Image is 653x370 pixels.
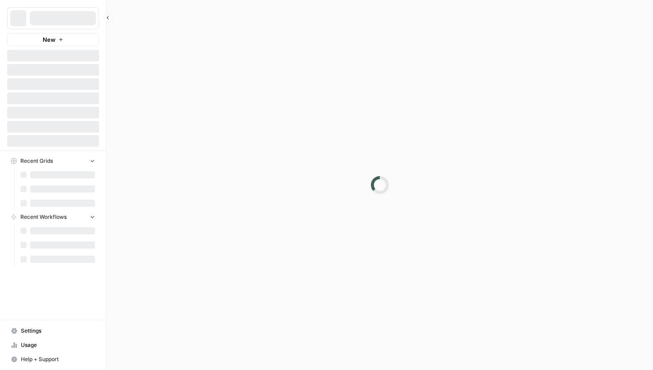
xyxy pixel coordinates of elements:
span: Recent Grids [20,157,53,165]
span: Usage [21,341,95,349]
span: New [43,35,56,44]
a: Settings [7,324,99,338]
span: Settings [21,327,95,335]
a: Usage [7,338,99,352]
button: Recent Grids [7,154,99,168]
span: Recent Workflows [20,213,67,221]
button: Help + Support [7,352,99,366]
button: Recent Workflows [7,210,99,224]
span: Help + Support [21,355,95,363]
button: New [7,33,99,46]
